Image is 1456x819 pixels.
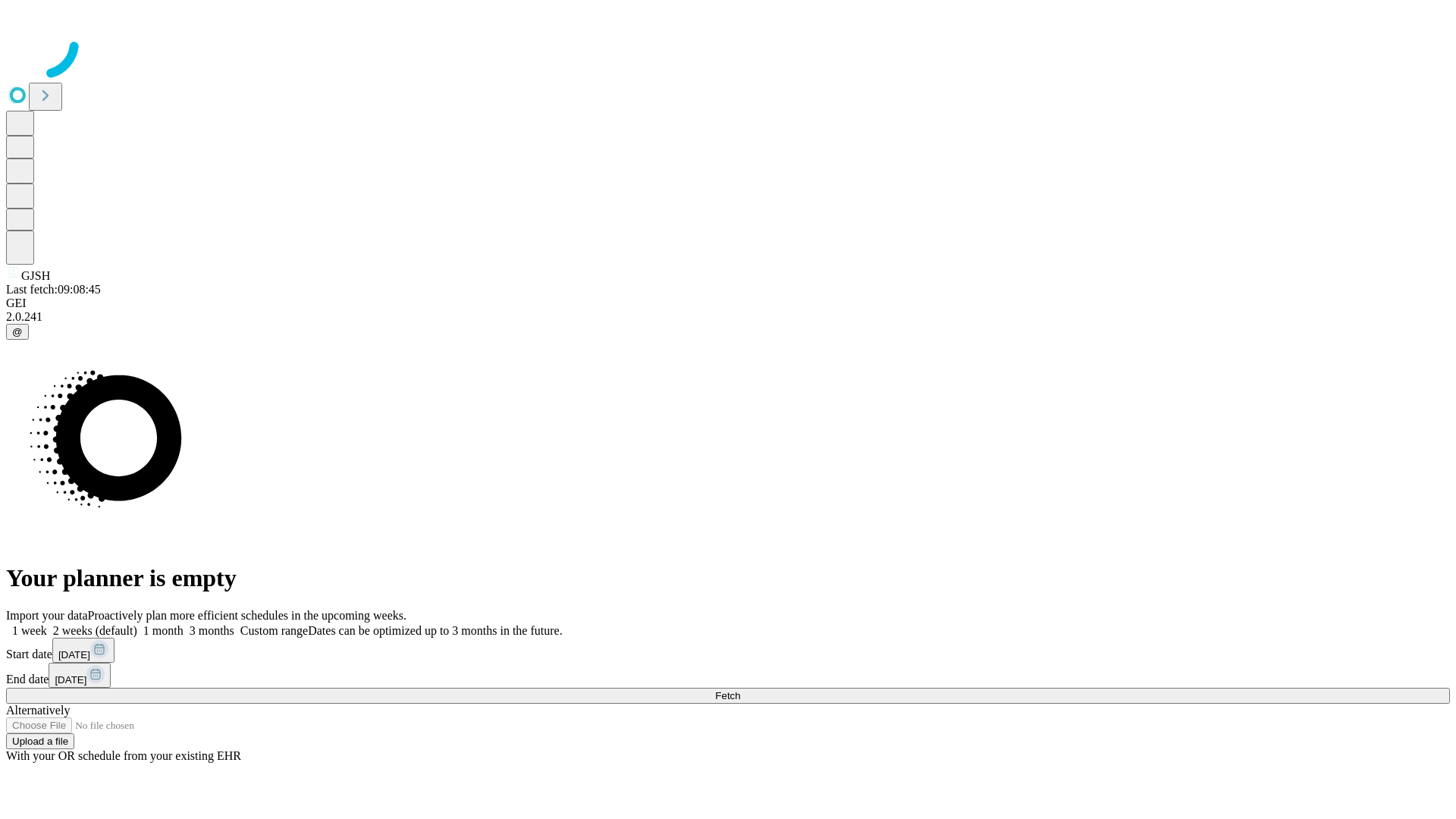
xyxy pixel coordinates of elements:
[52,638,115,663] button: [DATE]
[6,297,1450,310] div: GEI
[88,609,406,622] span: Proactively plan more efficient schedules in the upcoming weeks.
[6,733,74,749] button: Upload a file
[6,609,88,622] span: Import your data
[6,564,1450,592] h1: Your planner is empty
[53,624,137,637] span: 2 weeks (default)
[190,624,234,637] span: 3 months
[6,324,29,340] button: @
[6,310,1450,324] div: 2.0.241
[21,269,50,282] span: GJSH
[12,624,47,637] span: 1 week
[6,749,241,762] span: With your OR schedule from your existing EHR
[715,690,740,701] span: Fetch
[12,326,23,337] span: @
[58,649,90,661] span: [DATE]
[6,704,70,717] span: Alternatively
[55,674,86,686] span: [DATE]
[240,624,308,637] span: Custom range
[6,638,1450,663] div: Start date
[6,663,1450,688] div: End date
[49,663,111,688] button: [DATE]
[6,688,1450,704] button: Fetch
[308,624,562,637] span: Dates can be optimized up to 3 months in the future.
[143,624,184,637] span: 1 month
[6,283,101,296] span: Last fetch: 09:08:45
